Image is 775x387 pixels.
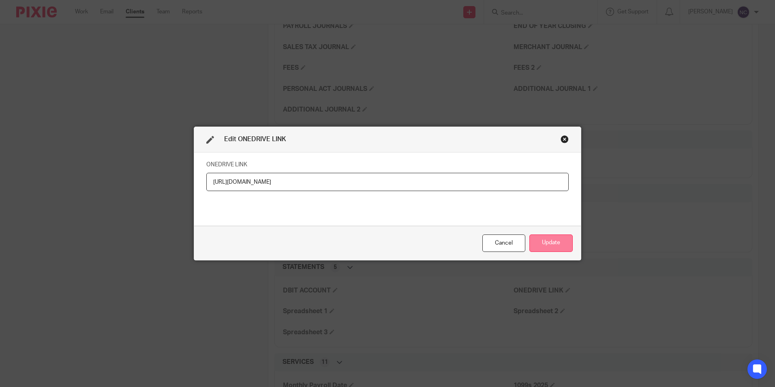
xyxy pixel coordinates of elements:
div: Close this dialog window [482,234,525,252]
span: Edit ONEDRIVE LINK [224,136,286,142]
button: Update [529,234,573,252]
input: ONEDRIVE LINK [206,173,569,191]
div: Close this dialog window [561,135,569,143]
label: ONEDRIVE LINK [206,161,247,169]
